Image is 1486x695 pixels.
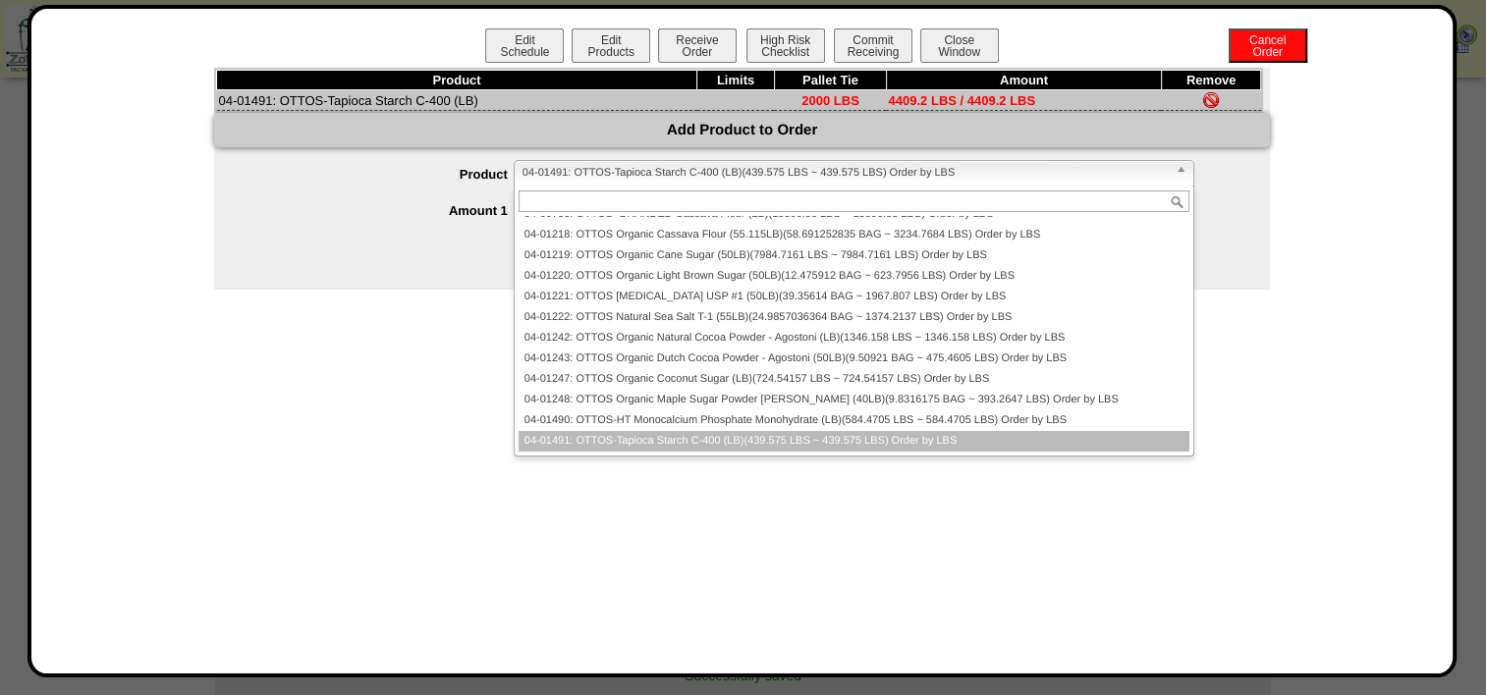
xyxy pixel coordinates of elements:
label: Product [253,167,514,182]
button: EditSchedule [485,28,564,63]
li: 04-01248: OTTOS Organic Maple Sugar Powder [PERSON_NAME] (40LB)(9.8316175 BAG ~ 393.2647 LBS) Ord... [519,390,1189,410]
li: 04-01242: OTTOS Organic Natural Cocoa Powder - Agostoni (LB)(1346.158 LBS ~ 1346.158 LBS) Order b... [519,328,1189,348]
th: Remove [1161,71,1260,90]
li: 04-01219: OTTOS Organic Cane Sugar (50LB)(7984.7161 LBS ~ 7984.7161 LBS) Order by LBS [519,245,1189,266]
label: Amount 1 [253,203,514,218]
div: Add Product to Order [214,113,1270,147]
span: 2000 LBS [801,93,859,108]
li: 04-01491: OTTOS-Tapioca Starch C-400 (LB)(439.575 LBS ~ 439.575 LBS) Order by LBS [519,431,1189,452]
th: Product [217,71,697,90]
a: CloseWindow [918,44,1001,59]
button: High RiskChecklist [746,28,825,63]
button: EditProducts [572,28,650,63]
th: Limits [697,71,775,90]
button: CancelOrder [1229,28,1307,63]
button: ReceiveOrder [658,28,737,63]
li: 04-01243: OTTOS Organic Dutch Cocoa Powder - Agostoni (50LB)(9.50921 BAG ~ 475.4605 LBS) Order by... [519,348,1189,369]
li: 04-01490: OTTOS-HT Monocalcium Phosphate Monohydrate (LB)(584.4705 LBS ~ 584.4705 LBS) Order by LBS [519,410,1189,431]
li: 04-01247: OTTOS Organic Coconut Sugar (LB)(724.54157 LBS ~ 724.54157 LBS) Order by LBS [519,369,1189,390]
span: 04-01491: OTTOS-Tapioca Starch C-400 (LB)(439.575 LBS ~ 439.575 LBS) Order by LBS [523,161,1168,185]
li: 04-01218: OTTOS Organic Cassava Flour (55.115LB)(58.691252835 BAG ~ 3234.7684 LBS) Order by LBS [519,225,1189,245]
th: Amount [886,71,1161,90]
button: CommitReceiving [834,28,912,63]
li: 04-01221: OTTOS [MEDICAL_DATA] USP #1 (50LB)(39.35614 BAG ~ 1967.807 LBS) Order by LBS [519,287,1189,307]
button: CloseWindow [920,28,999,63]
span: 4409.2 LBS / 4409.2 LBS [888,93,1035,108]
a: High RiskChecklist [744,45,830,59]
td: 04-01491: OTTOS-Tapioca Starch C-400 (LB) [217,90,697,111]
li: 04-01222: OTTOS Natural Sea Salt T-1 (55LB)(24.9857036364 BAG ~ 1374.2137 LBS) Order by LBS [519,307,1189,328]
li: 04-01220: OTTOS Organic Light Brown Sugar (50LB)(12.475912 BAG ~ 623.7956 LBS) Order by LBS [519,266,1189,287]
th: Pallet Tie [774,71,886,90]
img: Remove Item [1203,92,1219,108]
